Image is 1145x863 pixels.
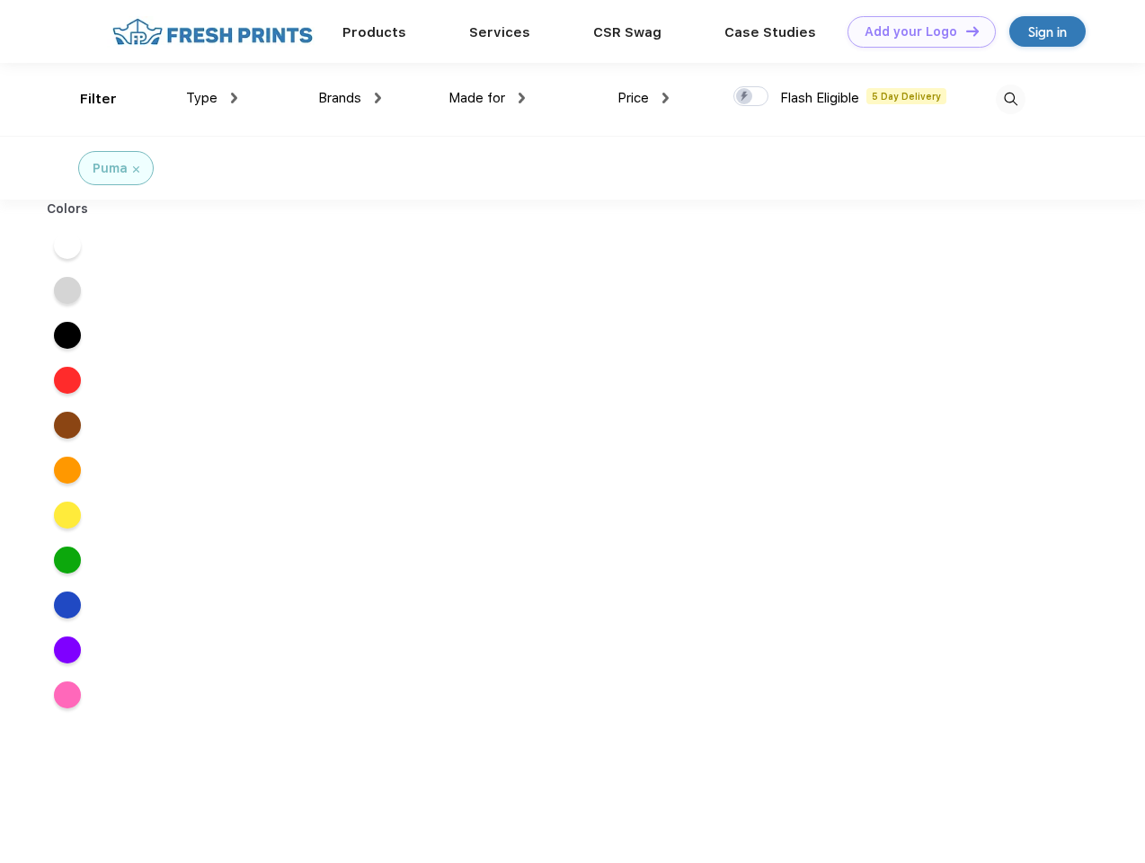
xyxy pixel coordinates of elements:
[469,24,530,40] a: Services
[1009,16,1086,47] a: Sign in
[93,159,128,178] div: Puma
[593,24,661,40] a: CSR Swag
[107,16,318,48] img: fo%20logo%202.webp
[996,85,1025,114] img: desktop_search.svg
[186,90,217,106] span: Type
[342,24,406,40] a: Products
[133,166,139,173] img: filter_cancel.svg
[375,93,381,103] img: dropdown.png
[318,90,361,106] span: Brands
[80,89,117,110] div: Filter
[662,93,669,103] img: dropdown.png
[231,93,237,103] img: dropdown.png
[33,200,102,218] div: Colors
[617,90,649,106] span: Price
[866,88,946,104] span: 5 Day Delivery
[1028,22,1067,42] div: Sign in
[448,90,505,106] span: Made for
[519,93,525,103] img: dropdown.png
[966,26,979,36] img: DT
[865,24,957,40] div: Add your Logo
[780,90,859,106] span: Flash Eligible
